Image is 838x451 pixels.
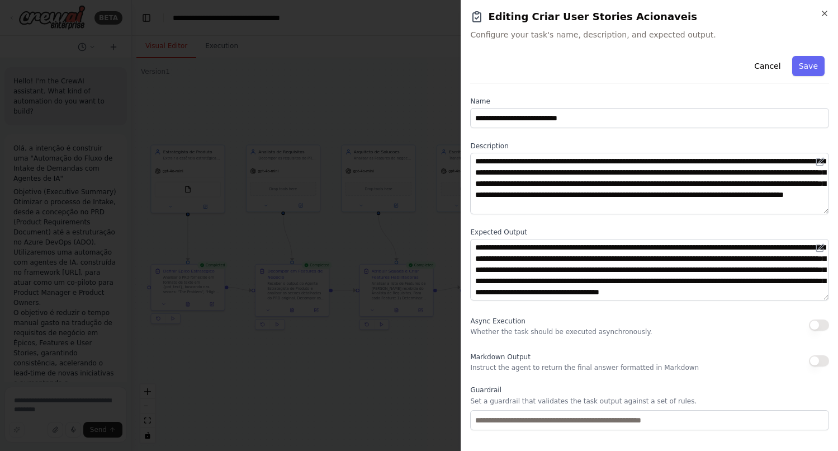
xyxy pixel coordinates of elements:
label: Expected Output [470,228,829,237]
p: Instruct the agent to return the final answer formatted in Markdown [470,363,699,372]
span: Configure your task's name, description, and expected output. [470,29,829,40]
button: Cancel [747,56,787,76]
label: Description [470,142,829,151]
p: Set a guardrail that validates the task output against a set of rules. [470,397,829,406]
button: Open in editor [813,241,827,255]
button: Open in editor [813,155,827,168]
label: Guardrail [470,386,829,394]
p: Whether the task should be executed asynchronously. [470,327,652,336]
span: Markdown Output [470,353,530,361]
h2: Editing Criar User Stories Acionaveis [470,9,829,25]
span: Async Execution [470,317,525,325]
button: Save [792,56,825,76]
label: Name [470,97,829,106]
